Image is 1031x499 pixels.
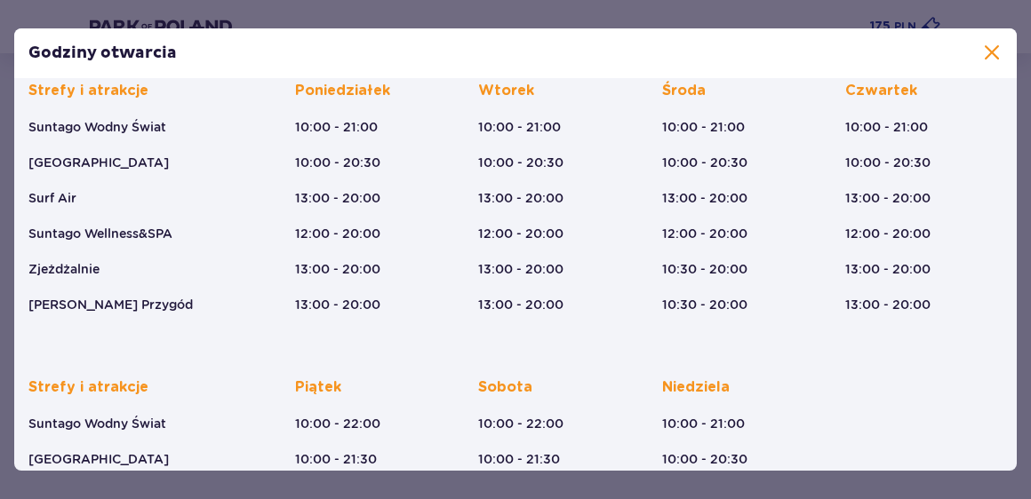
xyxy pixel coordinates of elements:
[662,296,747,313] p: 10:30 - 20:00
[28,225,172,242] p: Suntago Wellness&SPA
[846,225,931,242] p: 12:00 - 20:00
[662,154,747,171] p: 10:00 - 20:30
[479,189,564,207] p: 13:00 - 20:00
[479,450,561,468] p: 10:00 - 21:30
[846,118,929,136] p: 10:00 - 21:00
[846,189,931,207] p: 13:00 - 20:00
[295,81,390,100] p: Poniedziałek
[28,81,148,100] p: Strefy i atrakcje
[662,260,747,278] p: 10:30 - 20:00
[295,415,380,432] p: 10:00 - 22:00
[28,154,169,171] p: [GEOGRAPHIC_DATA]
[662,81,706,100] p: Środa
[479,377,533,397] p: Sobota
[846,81,918,100] p: Czwartek
[28,43,177,64] p: Godziny otwarcia
[295,377,341,397] p: Piątek
[295,450,377,468] p: 10:00 - 21:30
[479,225,564,242] p: 12:00 - 20:00
[479,415,564,432] p: 10:00 - 22:00
[28,296,193,313] p: [PERSON_NAME] Przygód
[662,450,747,468] p: 10:00 - 20:30
[846,260,931,278] p: 13:00 - 20:00
[28,450,169,468] p: [GEOGRAPHIC_DATA]
[28,377,148,397] p: Strefy i atrakcje
[662,415,745,432] p: 10:00 - 21:00
[479,260,564,278] p: 13:00 - 20:00
[662,225,747,242] p: 12:00 - 20:00
[479,154,564,171] p: 10:00 - 20:30
[28,118,166,136] p: Suntago Wodny Świat
[295,296,380,313] p: 13:00 - 20:00
[846,154,931,171] p: 10:00 - 20:30
[295,189,380,207] p: 13:00 - 20:00
[295,154,380,171] p: 10:00 - 20:30
[846,296,931,313] p: 13:00 - 20:00
[479,296,564,313] p: 13:00 - 20:00
[662,118,745,136] p: 10:00 - 21:00
[295,260,380,278] p: 13:00 - 20:00
[479,118,562,136] p: 10:00 - 21:00
[479,81,535,100] p: Wtorek
[295,118,378,136] p: 10:00 - 21:00
[662,377,730,397] p: Niedziela
[28,415,166,432] p: Suntago Wodny Świat
[28,189,76,207] p: Surf Air
[662,189,747,207] p: 13:00 - 20:00
[295,225,380,242] p: 12:00 - 20:00
[28,260,100,278] p: Zjeżdżalnie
